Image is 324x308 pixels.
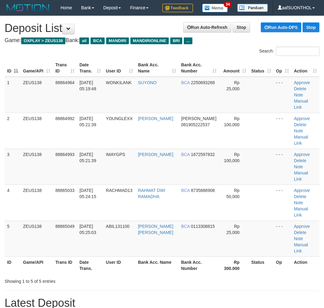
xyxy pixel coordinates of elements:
[274,113,291,149] td: - - -
[103,256,136,274] th: User ID
[276,47,319,56] input: Search:
[181,188,190,193] span: BCA
[106,80,132,85] span: WONKILANK
[79,116,96,127] span: [DATE] 05:21:39
[184,37,192,44] span: ...
[79,152,96,163] span: [DATE] 05:21:39
[294,224,310,229] a: Approve
[79,37,89,44] span: all
[303,22,319,32] a: Stop
[162,4,193,12] img: Feedback.jpg
[181,122,210,127] span: Copy 081905222537 to clipboard
[191,224,215,229] span: Copy 0113308815 to clipboard
[261,22,301,32] a: Run Auto-DPS
[294,116,310,121] a: Approve
[226,224,240,235] span: Rp 25,000
[294,206,308,217] a: Manual Link
[21,37,65,44] span: OXPLAY > ZEUS138
[103,59,136,77] th: User ID: activate to sort column ascending
[291,59,319,77] th: Action: activate to sort column ascending
[294,200,303,205] a: Note
[136,256,179,274] th: Bank Acc. Name
[219,256,249,274] th: Rp 300.000
[249,59,274,77] th: Status: activate to sort column ascending
[179,59,219,77] th: Bank Acc. Number: activate to sort column ascending
[191,152,215,157] span: Copy 1672597832 to clipboard
[294,92,303,97] a: Note
[79,188,96,199] span: [DATE] 05:24:15
[138,152,173,157] a: [PERSON_NAME]
[294,135,308,146] a: Manual Link
[79,80,96,91] span: [DATE] 05:19:48
[181,224,190,229] span: BCA
[130,37,169,44] span: MANDIRIONLINE
[21,256,53,274] th: Game/API
[5,256,21,274] th: ID
[106,37,129,44] span: MANDIRI
[224,2,232,7] span: 34
[191,188,215,193] span: Copy 8735688908 to clipboard
[226,188,240,199] span: Rp 50,000
[294,152,310,157] a: Approve
[5,220,21,256] td: 5
[181,152,190,157] span: BCA
[274,59,291,77] th: Op: activate to sort column ascending
[294,80,310,85] a: Approve
[106,188,132,193] span: RACHMAD13
[5,37,319,44] h4: Game: Bank:
[5,59,21,77] th: ID: activate to sort column descending
[294,194,306,199] a: Delete
[219,59,249,77] th: Amount: activate to sort column ascending
[294,164,303,169] a: Note
[294,158,306,163] a: Delete
[294,230,306,235] a: Delete
[274,185,291,220] td: - - -
[106,116,133,121] span: YOUNGLEXX
[249,256,274,274] th: Status
[55,152,74,157] span: 88864993
[259,47,319,56] label: Search:
[274,149,291,185] td: - - -
[21,185,53,220] td: ZEUS138
[183,22,231,33] a: Run Auto-Refresh
[294,86,306,91] a: Delete
[77,256,103,274] th: Date Trans.
[294,236,303,241] a: Note
[5,22,319,34] h1: Deposit List
[294,99,308,110] a: Manual Link
[5,185,21,220] td: 4
[294,188,310,193] a: Approve
[106,224,129,229] span: ABIL131100
[291,256,319,274] th: Action
[53,256,77,274] th: Trans ID
[5,276,130,284] div: Showing 1 to 5 of 5 entries
[138,188,165,199] a: RAHMAT DWI RAMADHA
[191,80,215,85] span: Copy 2250693268 to clipboard
[55,224,74,229] span: 88865049
[21,220,53,256] td: ZEUS138
[21,149,53,185] td: ZEUS138
[202,4,228,12] img: Button%20Memo.svg
[136,59,179,77] th: Bank Acc. Name: activate to sort column ascending
[21,77,53,113] td: ZEUS138
[55,80,74,85] span: 88864964
[5,113,21,149] td: 2
[179,256,219,274] th: Bank Acc. Number
[294,122,306,127] a: Delete
[233,22,250,33] a: Stop
[138,80,157,85] a: SUYONO
[79,224,96,235] span: [DATE] 05:25:03
[181,116,216,121] span: [PERSON_NAME]
[274,77,291,113] td: - - -
[224,116,240,127] span: Rp 100,000
[181,80,190,85] span: BCA
[226,80,240,91] span: Rp 25,000
[224,152,240,163] span: Rp 100,000
[237,4,268,12] img: panduan.png
[91,37,104,44] span: BCA
[138,116,173,121] a: [PERSON_NAME]
[21,113,53,149] td: ZEUS138
[106,152,125,157] span: IMAYGPS
[21,59,53,77] th: Game/API: activate to sort column ascending
[55,116,74,121] span: 88864992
